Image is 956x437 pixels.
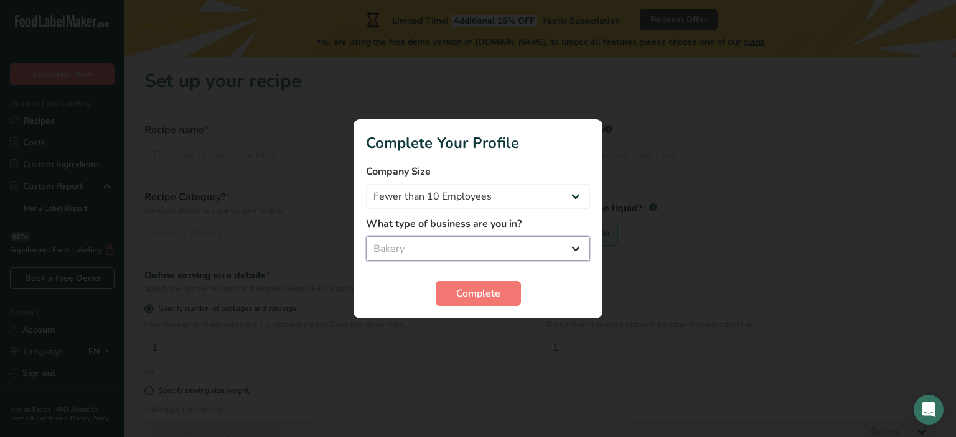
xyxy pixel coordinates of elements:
[366,132,590,154] h1: Complete Your Profile
[366,216,590,231] label: What type of business are you in?
[366,164,590,179] label: Company Size
[914,395,944,425] div: Open Intercom Messenger
[456,286,500,301] span: Complete
[436,281,521,306] button: Complete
